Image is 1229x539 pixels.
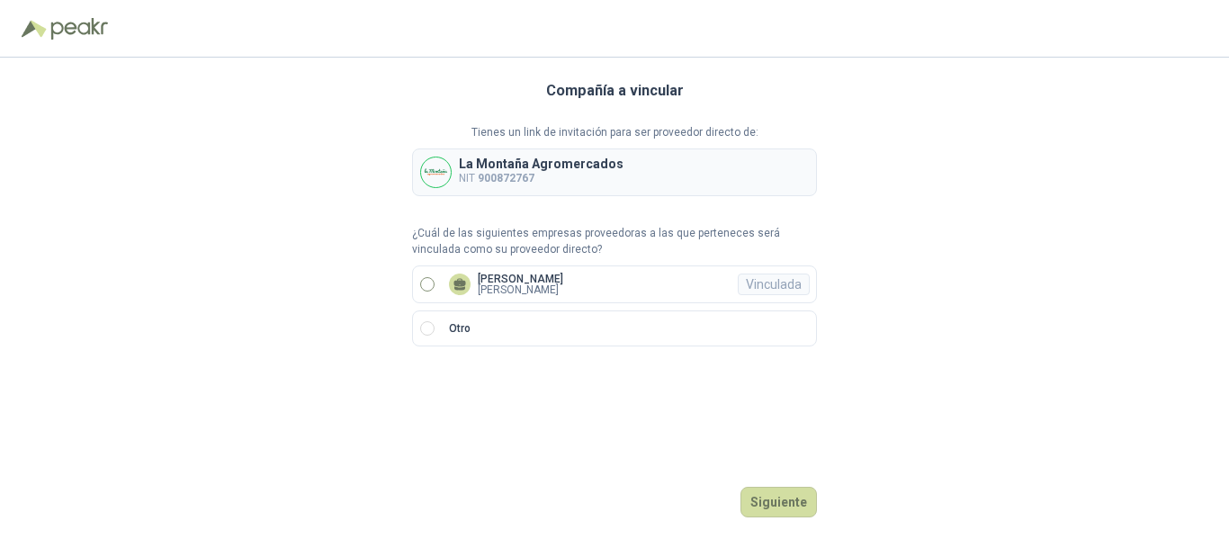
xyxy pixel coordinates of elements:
[478,172,534,184] b: 900872767
[459,157,623,170] p: La Montaña Agromercados
[412,225,817,259] p: ¿Cuál de las siguientes empresas proveedoras a las que perteneces será vinculada como su proveedo...
[740,487,817,517] button: Siguiente
[459,170,623,187] p: NIT
[449,320,471,337] p: Otro
[546,79,684,103] h3: Compañía a vincular
[22,20,47,38] img: Logo
[412,124,817,141] p: Tienes un link de invitación para ser proveedor directo de:
[478,284,563,295] p: [PERSON_NAME]
[50,18,108,40] img: Peakr
[738,274,810,295] div: Vinculada
[421,157,451,187] img: Company Logo
[478,274,563,284] p: [PERSON_NAME]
